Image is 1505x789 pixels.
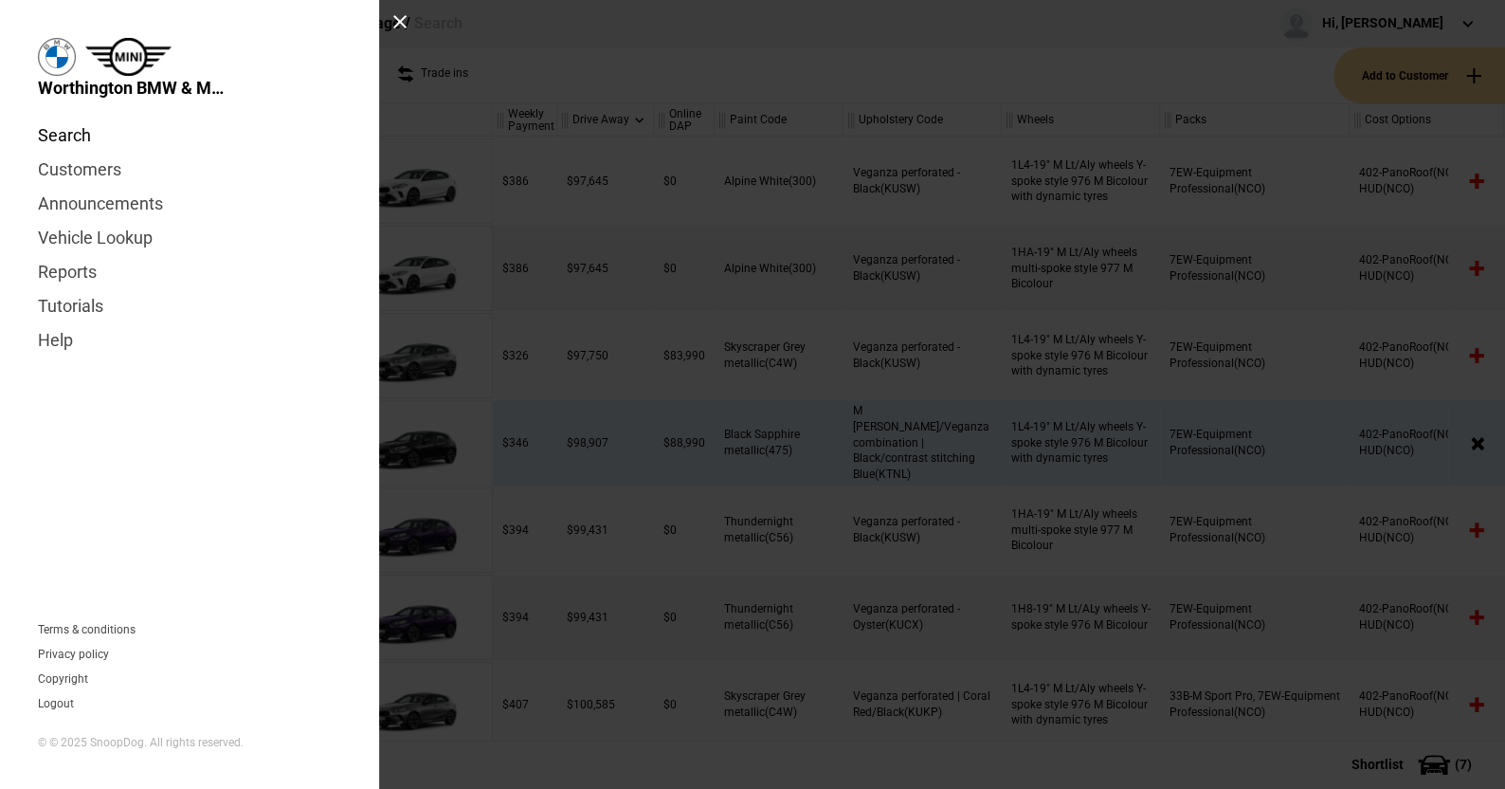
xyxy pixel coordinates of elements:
[38,698,74,709] button: Logout
[38,624,136,635] a: Terms & conditions
[38,38,76,76] img: bmw.png
[38,289,341,323] a: Tutorials
[38,323,341,358] a: Help
[38,153,341,187] a: Customers
[38,649,109,660] a: Privacy policy
[38,187,341,221] a: Announcements
[38,119,341,153] a: Search
[38,673,88,685] a: Copyright
[38,735,341,751] div: © © 2025 SnoopDog. All rights reserved.
[85,38,172,76] img: mini.png
[38,76,227,100] span: Worthington BMW & MINI Garage
[38,221,341,255] a: Vehicle Lookup
[38,255,341,289] a: Reports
